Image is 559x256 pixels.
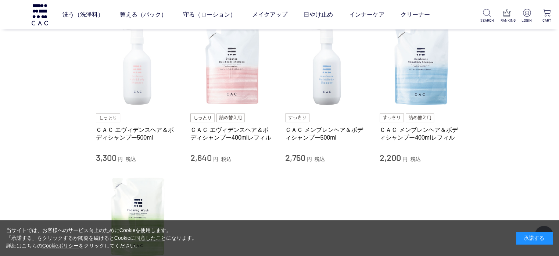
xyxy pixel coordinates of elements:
span: 税込 [126,156,136,162]
img: 詰め替え用 [216,113,245,122]
img: すっきり [380,113,404,122]
p: SEARCH [480,18,493,23]
p: RANKING [501,18,513,23]
a: ＣＡＣ エヴィデンスヘア＆ボディシャンプー500ml [96,126,180,142]
span: 税込 [411,156,421,162]
img: logo [31,4,49,25]
a: ＣＡＣ メンブレンヘア＆ボディシャンプー500ml [285,126,369,142]
img: ＣＡＣ エヴィデンスヘア＆ボディシャンプー400mlレフィル [190,24,274,108]
img: 詰め替え用 [406,113,434,122]
span: 円 [307,156,312,162]
img: ＣＡＣ メンブレンヘア＆ボディシャンプー500ml [285,24,369,108]
a: インナーケア [349,4,384,25]
img: しっとり [190,113,215,122]
a: 洗う（洗浄料） [62,4,104,25]
img: すっきり [285,113,309,122]
span: 円 [118,156,123,162]
a: ＣＡＣ メンブレンヘア＆ボディシャンプー400mlレフィル [380,126,463,142]
a: RANKING [501,9,513,23]
a: Cookieポリシー [42,243,79,249]
span: 円 [402,156,408,162]
p: LOGIN [520,18,533,23]
a: 整える（パック） [120,4,167,25]
a: メイクアップ [252,4,287,25]
img: ＣＡＣ エヴィデンスヘア＆ボディシャンプー500ml [96,24,180,108]
p: CART [540,18,553,23]
a: 守る（ローション） [183,4,236,25]
span: 円 [213,156,218,162]
span: 2,750 [285,152,305,163]
a: 日やけ止め [304,4,333,25]
a: CART [540,9,553,23]
a: クリーナー [401,4,430,25]
span: 3,300 [96,152,117,163]
a: SEARCH [480,9,493,23]
a: ＣＡＣ エヴィデンスヘア＆ボディシャンプー400mlレフィル [190,126,274,142]
div: 承諾する [516,232,553,245]
a: LOGIN [520,9,533,23]
span: 2,200 [380,152,401,163]
span: 税込 [315,156,325,162]
span: 税込 [221,156,232,162]
img: ＣＡＣ メンブレンヘア＆ボディシャンプー400mlレフィル [380,24,463,108]
div: 当サイトでは、お客様へのサービス向上のためにCookieを使用します。 「承諾する」をクリックするか閲覧を続けるとCookieに同意したことになります。 詳細はこちらの をクリックしてください。 [6,227,197,250]
img: しっとり [96,113,120,122]
span: 2,640 [190,152,212,163]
